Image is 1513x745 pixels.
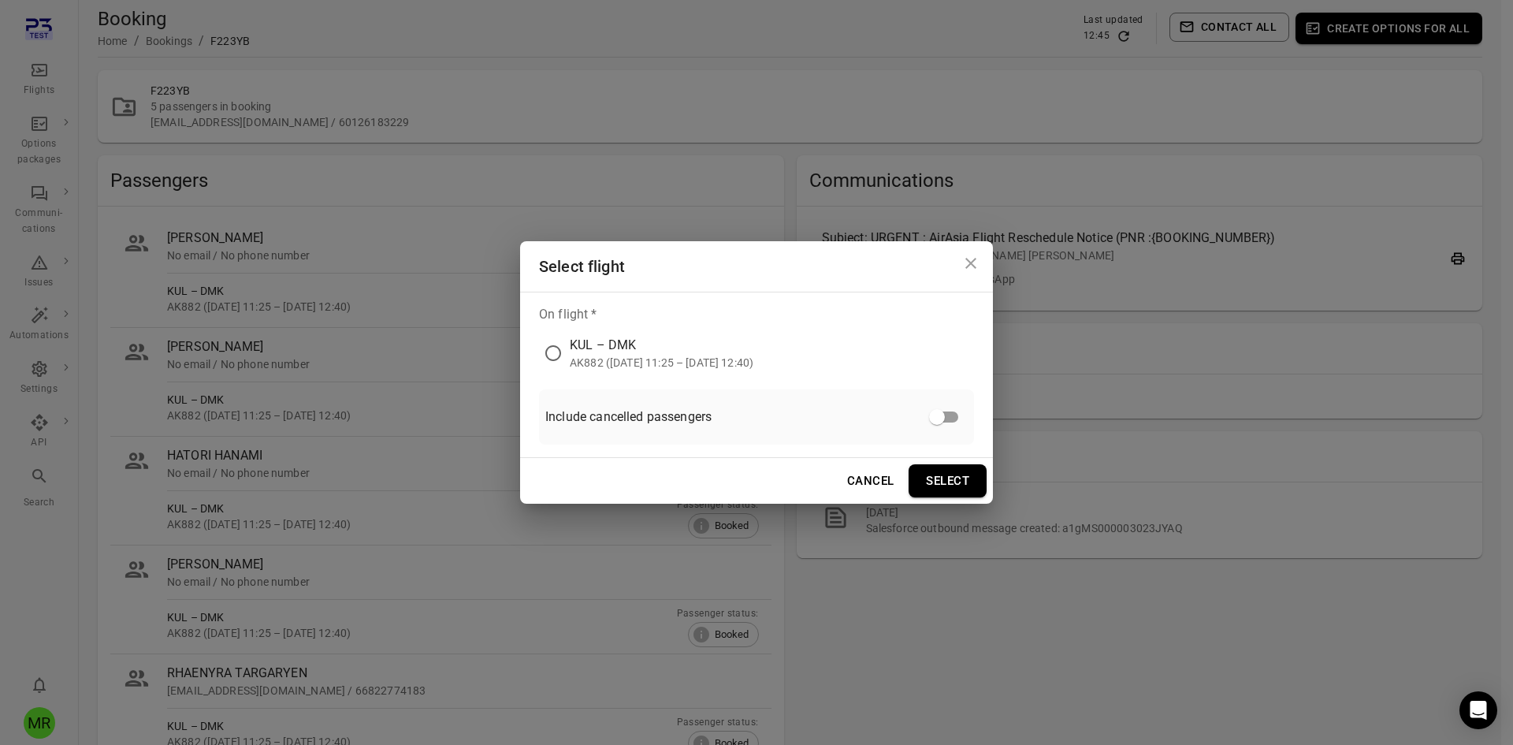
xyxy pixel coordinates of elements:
[570,355,753,371] div: AK882 ([DATE] 11:25 – [DATE] 12:40)
[520,241,993,292] h2: Select flight
[955,248,987,279] button: Close dialog
[570,336,753,355] div: KUL – DMK
[1459,691,1497,729] div: Open Intercom Messenger
[838,464,903,497] button: Cancel
[909,464,987,497] button: Select
[539,389,974,445] div: Include cancelled passengers
[539,305,597,323] legend: On flight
